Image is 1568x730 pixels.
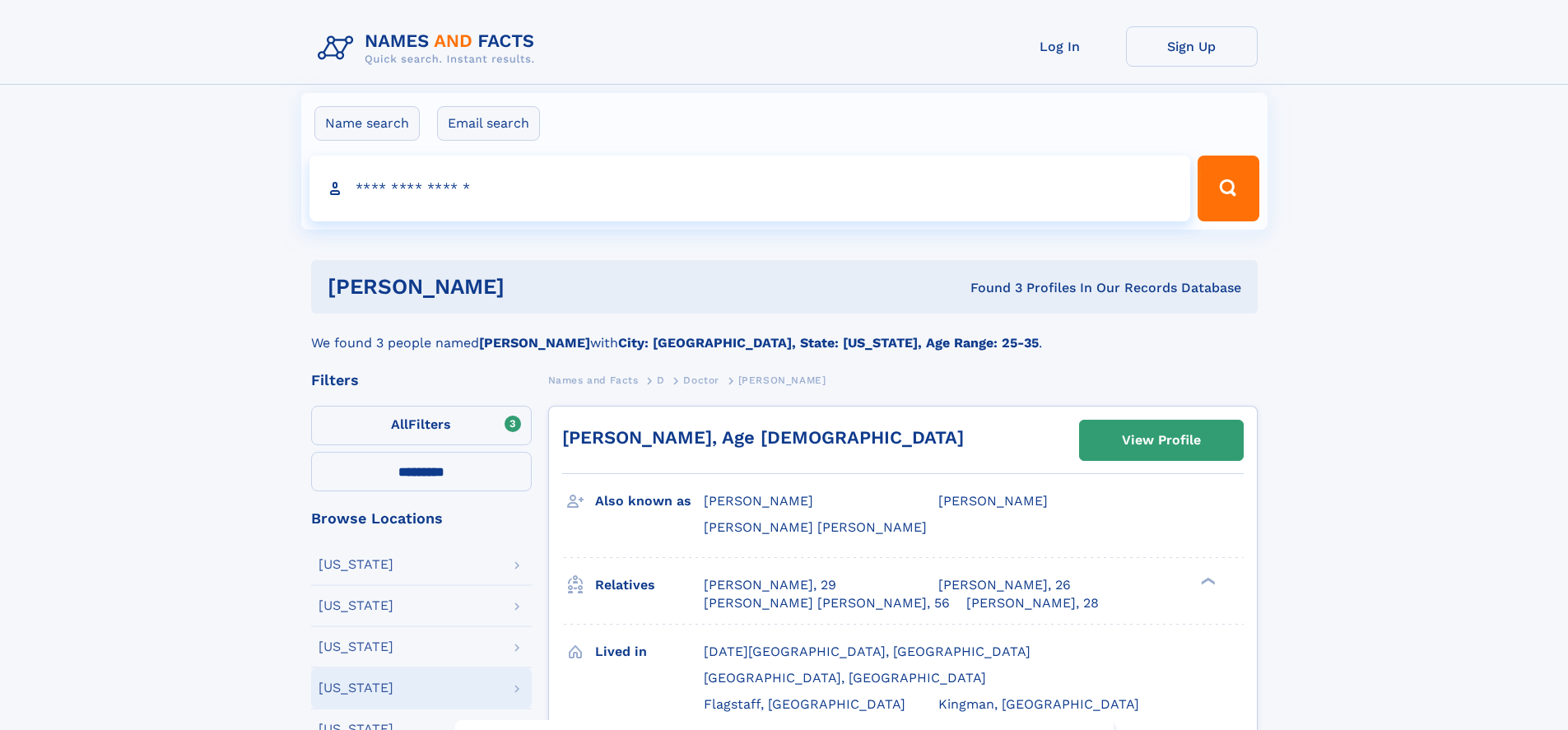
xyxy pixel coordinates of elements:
div: [US_STATE] [319,681,393,695]
span: D [657,374,665,386]
span: Doctor [683,374,719,386]
span: Kingman, [GEOGRAPHIC_DATA] [938,696,1139,712]
span: [PERSON_NAME] [938,493,1048,509]
img: Logo Names and Facts [311,26,548,71]
a: View Profile [1080,421,1243,460]
label: Filters [311,406,532,445]
span: [GEOGRAPHIC_DATA], [GEOGRAPHIC_DATA] [704,670,986,686]
div: [US_STATE] [319,640,393,653]
b: [PERSON_NAME] [479,335,590,351]
span: [PERSON_NAME] [738,374,826,386]
h3: Also known as [595,487,704,515]
a: Doctor [683,370,719,390]
input: search input [309,156,1191,221]
span: Flagstaff, [GEOGRAPHIC_DATA] [704,696,905,712]
a: [PERSON_NAME], 28 [966,594,1099,612]
span: All [391,416,408,432]
div: Browse Locations [311,511,532,526]
div: [US_STATE] [319,558,393,571]
div: [US_STATE] [319,599,393,612]
span: [PERSON_NAME] [PERSON_NAME] [704,519,927,535]
label: Email search [437,106,540,141]
a: D [657,370,665,390]
h3: Relatives [595,571,704,599]
a: [PERSON_NAME], 26 [938,576,1071,594]
div: ❯ [1197,575,1217,586]
a: [PERSON_NAME] [PERSON_NAME], 56 [704,594,950,612]
div: We found 3 people named with . [311,314,1258,353]
b: City: [GEOGRAPHIC_DATA], State: [US_STATE], Age Range: 25-35 [618,335,1039,351]
a: [PERSON_NAME], Age [DEMOGRAPHIC_DATA] [562,427,964,448]
span: [DATE][GEOGRAPHIC_DATA], [GEOGRAPHIC_DATA] [704,644,1031,659]
div: Filters [311,373,532,388]
h1: [PERSON_NAME] [328,277,737,297]
a: Sign Up [1126,26,1258,67]
a: Log In [994,26,1126,67]
div: View Profile [1122,421,1201,459]
button: Search Button [1198,156,1259,221]
span: [PERSON_NAME] [704,493,813,509]
a: [PERSON_NAME], 29 [704,576,836,594]
a: Names and Facts [548,370,639,390]
h3: Lived in [595,638,704,666]
label: Name search [314,106,420,141]
div: Found 3 Profiles In Our Records Database [737,279,1241,297]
